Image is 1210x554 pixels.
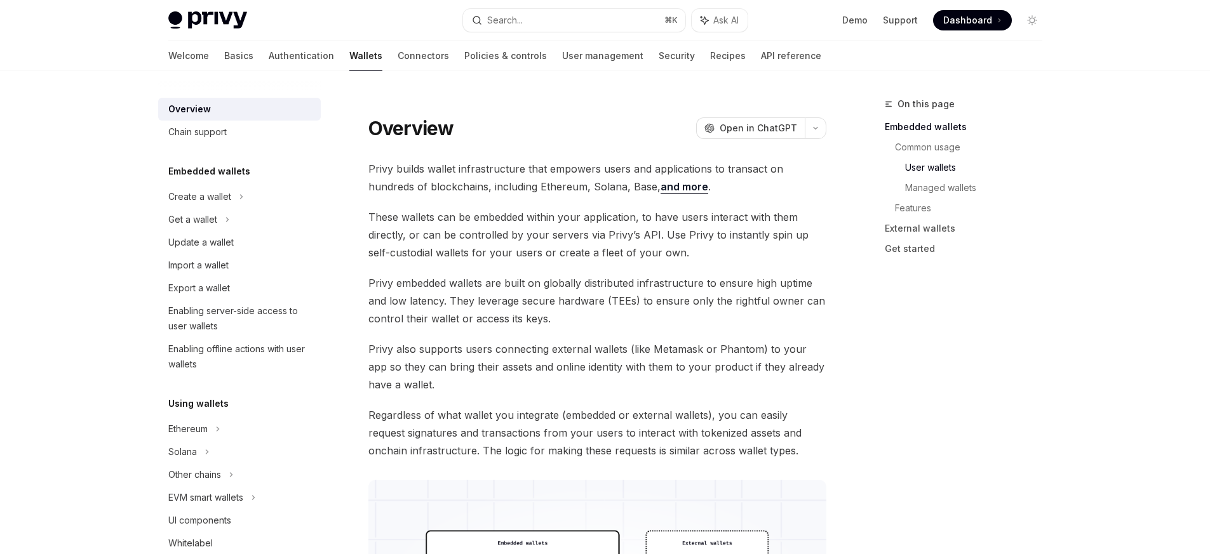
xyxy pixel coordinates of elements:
[349,41,382,71] a: Wallets
[659,41,695,71] a: Security
[713,14,739,27] span: Ask AI
[168,189,231,204] div: Create a wallet
[224,41,253,71] a: Basics
[158,509,321,532] a: UI components
[368,160,826,195] span: Privy builds wallet infrastructure that empowers users and applications to transact on hundreds o...
[883,14,918,27] a: Support
[168,421,208,437] div: Ethereum
[168,341,313,372] div: Enabling offline actions with user wallets
[885,218,1052,239] a: External wallets
[168,212,217,227] div: Get a wallet
[664,15,678,25] span: ⌘ K
[168,303,313,334] div: Enabling server-side access to user wallets
[487,13,523,28] div: Search...
[168,490,243,505] div: EVM smart wallets
[168,11,247,29] img: light logo
[463,9,685,32] button: Search...⌘K
[368,340,826,393] span: Privy also supports users connecting external wallets (like Metamask or Phantom) to your app so t...
[696,117,805,139] button: Open in ChatGPT
[158,300,321,338] a: Enabling server-side access to user wallets
[720,122,797,135] span: Open in ChatGPT
[562,41,643,71] a: User management
[464,41,547,71] a: Policies & controls
[158,231,321,254] a: Update a wallet
[897,96,955,112] span: On this page
[692,9,748,32] button: Ask AI
[842,14,868,27] a: Demo
[885,239,1052,259] a: Get started
[368,406,826,459] span: Regardless of what wallet you integrate (embedded or external wallets), you can easily request si...
[943,14,992,27] span: Dashboard
[168,258,229,273] div: Import a wallet
[933,10,1012,30] a: Dashboard
[761,41,821,71] a: API reference
[168,164,250,179] h5: Embedded wallets
[158,338,321,376] a: Enabling offline actions with user wallets
[368,208,826,261] span: These wallets can be embedded within your application, to have users interact with them directly,...
[168,444,197,459] div: Solana
[368,274,826,327] span: Privy embedded wallets are built on globally distributed infrastructure to ensure high uptime and...
[269,41,334,71] a: Authentication
[661,180,708,194] a: and more
[905,178,1052,198] a: Managed wallets
[368,117,454,140] h1: Overview
[398,41,449,71] a: Connectors
[158,98,321,121] a: Overview
[168,536,213,551] div: Whitelabel
[905,157,1052,178] a: User wallets
[168,41,209,71] a: Welcome
[168,396,229,411] h5: Using wallets
[158,121,321,143] a: Chain support
[168,280,230,296] div: Export a wallet
[710,41,746,71] a: Recipes
[158,254,321,277] a: Import a wallet
[168,124,227,140] div: Chain support
[168,467,221,482] div: Other chains
[895,198,1052,218] a: Features
[158,277,321,300] a: Export a wallet
[168,513,231,528] div: UI components
[168,235,234,250] div: Update a wallet
[885,117,1052,137] a: Embedded wallets
[895,137,1052,157] a: Common usage
[168,102,211,117] div: Overview
[1022,10,1042,30] button: Toggle dark mode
